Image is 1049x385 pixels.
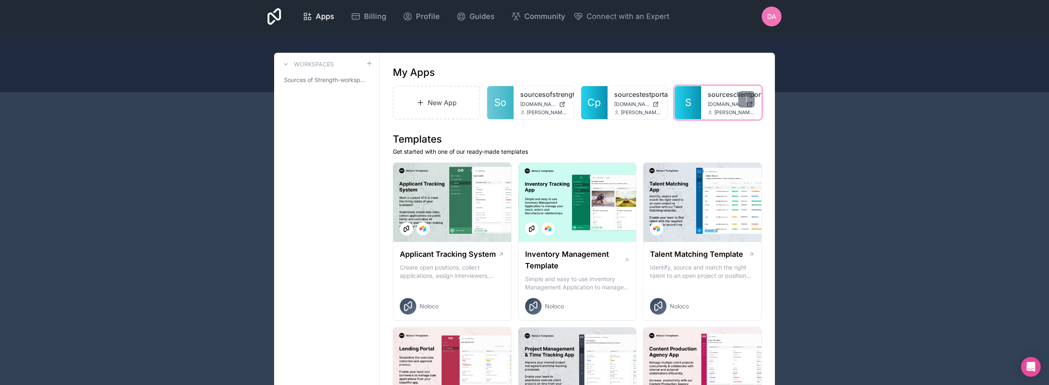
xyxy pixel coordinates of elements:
a: sourcesclientportal [708,89,755,99]
a: Sources of Strength-workspace [281,73,373,87]
img: Airtable Logo [653,225,660,232]
span: [DOMAIN_NAME] [520,101,556,108]
span: Community [524,11,565,22]
h3: Workspaces [294,60,334,68]
h1: My Apps [393,66,435,79]
a: [DOMAIN_NAME] [614,101,661,108]
img: Airtable Logo [420,225,426,232]
p: Create open positions, collect applications, assign interviewers, centralise candidate feedback a... [400,263,505,280]
div: Open Intercom Messenger [1021,357,1041,377]
p: Simple and easy to use Inventory Management Application to manage your stock, orders and Manufact... [525,275,630,291]
a: Apps [296,7,341,26]
a: [DOMAIN_NAME] [520,101,567,108]
a: sourcesofstrength [520,89,567,99]
a: Cp [581,86,608,119]
span: [DOMAIN_NAME] [708,101,743,108]
span: Cp [587,96,601,109]
span: Noloco [670,302,689,310]
h1: Applicant Tracking System [400,249,496,260]
span: Connect with an Expert [587,11,669,22]
span: Noloco [545,302,564,310]
span: S [685,96,691,109]
p: Identify, source and match the right talent to an open project or position with our Talent Matchi... [650,263,755,280]
span: Guides [469,11,495,22]
a: So [487,86,514,119]
span: [PERSON_NAME][EMAIL_ADDRESS][DOMAIN_NAME] [621,109,661,116]
img: Airtable Logo [545,225,551,232]
a: Workspaces [281,59,334,69]
a: Billing [344,7,393,26]
a: New App [393,86,480,120]
a: [DOMAIN_NAME] [708,101,755,108]
p: Get started with one of our ready-made templates [393,148,762,156]
span: So [494,96,506,109]
span: Apps [316,11,334,22]
span: [DOMAIN_NAME] [614,101,650,108]
a: S [675,86,701,119]
span: Sources of Strength-workspace [284,76,366,84]
a: Community [505,7,572,26]
span: Profile [416,11,440,22]
span: Noloco [420,302,439,310]
span: Billing [364,11,386,22]
a: Profile [396,7,446,26]
a: Guides [450,7,501,26]
a: sourcestestportal [614,89,661,99]
span: [PERSON_NAME][EMAIL_ADDRESS][DOMAIN_NAME] [527,109,567,116]
span: [PERSON_NAME][EMAIL_ADDRESS][DOMAIN_NAME] [714,109,755,116]
h1: Talent Matching Template [650,249,743,260]
h1: Inventory Management Template [525,249,624,272]
span: DA [767,12,776,21]
h1: Templates [393,133,762,146]
button: Connect with an Expert [573,11,669,22]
